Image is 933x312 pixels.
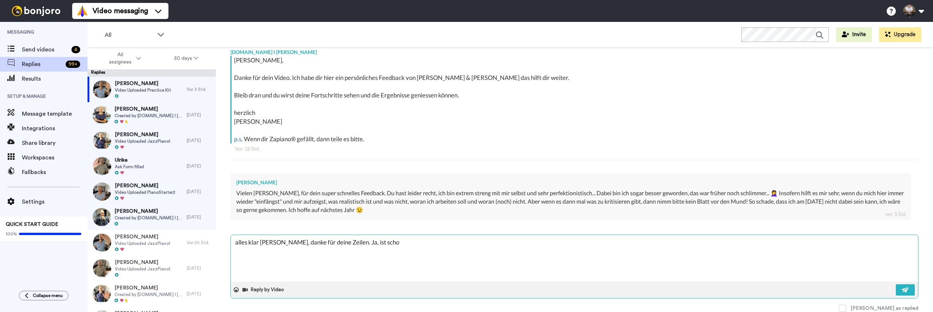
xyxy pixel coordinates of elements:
div: [DATE] [187,163,212,169]
a: UlrikeAsk Form filled[DATE] [88,153,216,179]
span: [PERSON_NAME] [115,131,170,138]
div: [PERSON_NAME] as replied [851,305,918,312]
a: [PERSON_NAME]Video Uploaded JazzPiano1[DATE] [88,128,216,153]
a: [PERSON_NAME]Created by [DOMAIN_NAME] I [PERSON_NAME][DATE] [88,281,216,307]
span: Created by [DOMAIN_NAME] I [PERSON_NAME] [114,292,183,297]
img: d3af25b6-40b5-437a-92eb-e49c6e07f307-thumb.jpg [93,106,111,124]
span: Integrations [22,124,88,133]
img: d0c3474c-6823-4a3c-b4aa-6628a3690e77-thumb.jpg [93,80,111,99]
span: [PERSON_NAME] [114,105,183,113]
span: Video messaging [93,6,148,16]
div: Vor 3 Std. [187,86,212,92]
span: [PERSON_NAME] [115,233,170,240]
span: Message template [22,109,88,118]
a: [PERSON_NAME]Video Uploaded PianoStarter2[DATE] [88,179,216,204]
div: Vielen [PERSON_NAME], für dein super schnelles Feedback. Du hast leider recht, ich bin extrem str... [236,189,905,214]
span: Fallbacks [22,168,88,177]
a: [PERSON_NAME]Created by [DOMAIN_NAME] I [PERSON_NAME][DATE] [88,204,216,230]
span: Created by [DOMAIN_NAME] I [PERSON_NAME] [114,113,183,119]
div: [DOMAIN_NAME] I [PERSON_NAME] [230,45,918,56]
div: [PERSON_NAME] [236,179,905,186]
img: 5044c50c-7cf0-4652-a10c-39e5e9c1d556-thumb.jpg [93,131,111,150]
span: Results [22,74,88,83]
button: Upgrade [879,27,921,42]
img: 094589cd-8c9e-4751-b473-67eb52d7c78b-thumb.jpg [93,208,111,226]
a: p.s [234,135,241,143]
span: [PERSON_NAME] [114,284,183,292]
div: [DATE] [187,291,212,297]
span: QUICK START GUIDE [6,222,58,227]
a: [PERSON_NAME]Created by [DOMAIN_NAME] I [PERSON_NAME][DATE] [88,102,216,128]
button: All assignees [89,48,158,69]
span: All [105,31,153,39]
span: Ulrike [115,157,144,164]
div: [DATE] [187,265,212,271]
div: [DATE] [187,138,212,143]
textarea: alles klar [PERSON_NAME], danke für deine Zeilen. Ja, ist scho [231,235,918,282]
span: Share library [22,139,88,147]
div: Vor 20 Std. [187,240,212,246]
div: 4 [71,46,80,53]
span: [PERSON_NAME] [115,259,170,266]
img: 3bcd9466-3e5a-4460-aef7-0a4fa46dccdd-thumb.jpg [93,182,111,201]
div: Replies [88,69,216,77]
span: Collapse menu [33,293,63,298]
img: 3c38b7c6-0a65-4663-9e63-7e73abe0f72f-thumb.jpg [93,285,111,303]
span: Video Uploaded JazzPiano1 [115,240,170,246]
img: 608e9905-4ef1-4c57-93c5-dbd42bb58829-thumb.jpg [93,157,111,175]
span: Send videos [22,45,69,54]
div: [DATE] [187,214,212,220]
div: [PERSON_NAME], Danke für dein Video. Ich habe dir hier ein persönliches Feedback von [PERSON_NAME... [234,56,917,143]
span: Ask Form filled [115,164,144,170]
button: Collapse menu [19,291,69,300]
a: [PERSON_NAME]Video Uploaded Practice KitVor 3 Std. [88,77,216,102]
button: Invite [836,27,872,42]
a: [PERSON_NAME]Video Uploaded JazzPiano1[DATE] [88,255,216,281]
span: Created by [DOMAIN_NAME] I [PERSON_NAME] [114,215,183,221]
span: Video Uploaded JazzPiano1 [115,266,170,272]
span: [PERSON_NAME] [115,182,175,189]
img: 74aadf3b-fbb4-44de-8c68-00b878ca8b71-thumb.jpg [93,259,111,277]
span: Video Uploaded JazzPiano1 [115,138,170,144]
img: send-white.svg [902,287,910,293]
span: Settings [22,197,88,206]
img: bj-logo-header-white.svg [9,6,63,16]
button: Reply by Video [242,284,286,295]
div: [DATE] [187,112,212,118]
a: [PERSON_NAME]Video Uploaded JazzPiano1Vor 20 Std. [88,230,216,255]
span: [PERSON_NAME] [114,208,183,215]
div: Vor 18 Std. [235,145,914,153]
span: 100% [6,231,17,237]
span: [PERSON_NAME] [115,80,171,87]
img: vm-color.svg [77,5,88,17]
span: Replies [22,60,63,69]
span: Video Uploaded Practice Kit [115,87,171,93]
span: Video Uploaded PianoStarter2 [115,189,175,195]
span: Workspaces [22,153,88,162]
span: All assignees [105,51,135,66]
img: a43eecdb-0591-4a9c-941a-6a6721ed31ff-thumb.jpg [93,234,111,252]
div: 99 + [66,61,80,68]
button: 30 days [158,52,215,65]
div: [DATE] [187,189,212,194]
div: vor 3 Std. [885,211,907,218]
